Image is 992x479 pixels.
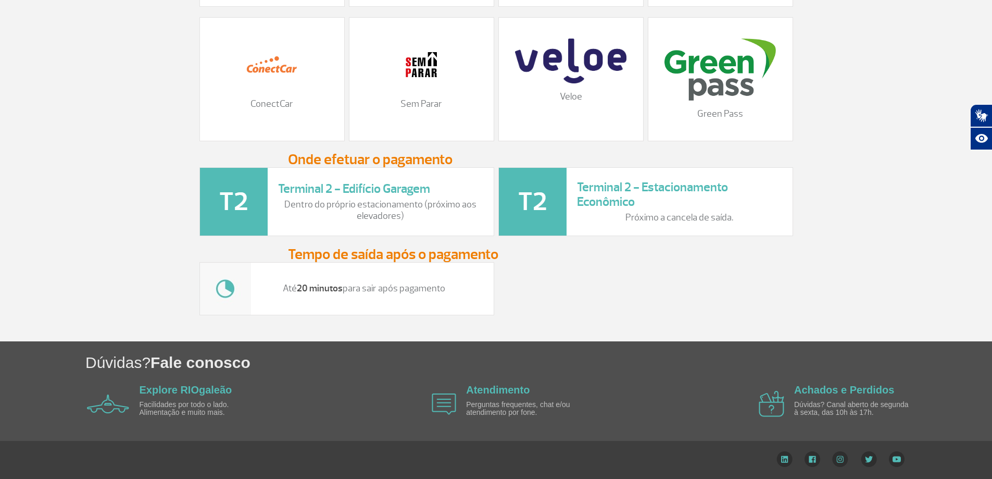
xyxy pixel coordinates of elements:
span: Fale conosco [150,354,250,371]
strong: 20 minutos [297,283,343,294]
img: t2-icone.png [499,168,567,236]
img: Twitter [861,451,877,467]
a: Explore RIOgaleão [140,384,232,396]
img: veloe-logo-1%20%281%29.png [515,39,626,83]
button: Abrir tradutor de língua de sinais. [970,104,992,127]
img: t2-icone.png [200,168,268,236]
p: Até para sair após pagamento [261,283,467,294]
a: Achados e Perdidos [794,384,894,396]
p: Próximo a cancela de saída. [577,212,782,224]
img: download%20%2816%29.png [664,39,775,101]
h3: Terminal 2 - Estacionamento Econômico [577,180,782,210]
img: tempo.jpg [200,263,251,315]
p: Perguntas frequentes, chat e/ou atendimento por fone. [466,401,586,417]
img: LinkedIn [776,451,793,467]
img: Instagram [832,451,848,467]
img: Facebook [805,451,820,467]
p: Facilidades por todo o lado. Alimentação e muito mais. [140,401,259,417]
img: 11.png [395,39,447,91]
p: Dentro do próprio estacionamento (próximo aos elevadores) [278,199,483,222]
a: Atendimento [466,384,530,396]
h3: Onde efetuar o pagamento [288,152,705,167]
h1: Dúvidas? [85,352,992,373]
p: Green Pass [659,108,782,120]
img: airplane icon [432,394,456,415]
h3: Terminal 2 - Edifício Garagem [278,181,483,196]
p: Sem Parar [360,99,483,110]
p: Veloe [509,91,633,103]
p: Dúvidas? Canal aberto de segunda à sexta, das 10h às 17h. [794,401,914,417]
img: YouTube [889,451,905,467]
img: 12.png [246,39,298,91]
p: ConectCar [210,99,334,110]
div: Plugin de acessibilidade da Hand Talk. [970,104,992,150]
img: airplane icon [87,395,129,413]
button: Abrir recursos assistivos. [970,127,992,150]
h3: Tempo de saída após o pagamento [288,247,705,262]
img: airplane icon [759,391,784,417]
